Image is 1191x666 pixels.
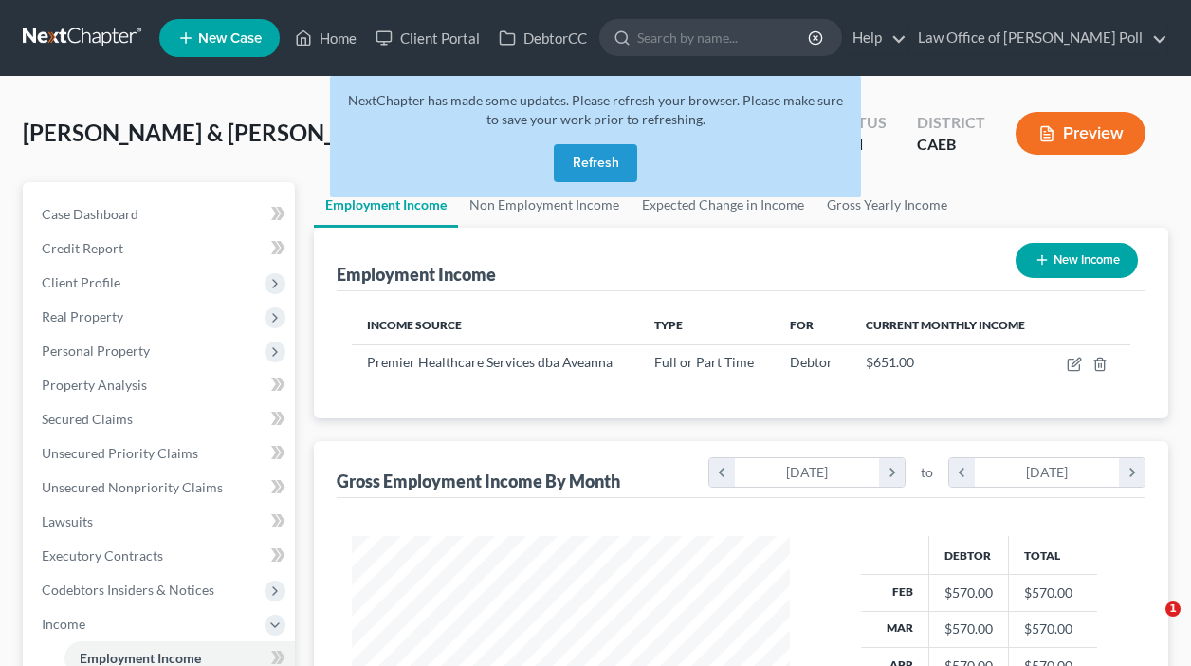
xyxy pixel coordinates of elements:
span: NextChapter has made some updates. Please refresh your browser. Please make sure to save your wor... [348,92,843,127]
span: Income Source [367,318,462,332]
button: Preview [1016,112,1145,155]
div: $570.00 [944,620,993,638]
div: $570.00 [944,583,993,602]
span: Credit Report [42,240,123,256]
input: Search by name... [637,20,811,55]
span: to [921,463,933,482]
span: Employment Income [80,650,201,666]
div: Gross Employment Income By Month [337,470,620,492]
span: $651.00 [866,354,914,370]
div: CAEB [917,134,985,156]
span: Codebtors Insiders & Notices [42,582,214,598]
td: $570.00 [1008,611,1097,647]
i: chevron_right [1119,458,1145,487]
a: Property Analysis [27,368,295,402]
a: Home [285,21,366,55]
span: Unsecured Priority Claims [42,445,198,461]
span: Current Monthly Income [866,318,1025,332]
span: Full or Part Time [654,354,754,370]
div: District [917,112,985,134]
span: New Case [198,31,262,46]
span: Client Profile [42,274,120,290]
a: Credit Report [27,231,295,266]
a: Employment Income [314,182,458,228]
span: For [790,318,814,332]
a: Case Dashboard [27,197,295,231]
a: Gross Yearly Income [815,182,959,228]
a: Help [843,21,907,55]
a: Unsecured Nonpriority Claims [27,471,295,505]
div: Employment Income [337,263,496,286]
button: Refresh [554,144,637,182]
span: Case Dashboard [42,206,138,222]
span: Premier Healthcare Services dba Aveanna [367,354,613,370]
a: Executory Contracts [27,539,295,573]
span: Income [42,616,85,632]
span: Unsecured Nonpriority Claims [42,479,223,495]
div: [DATE] [975,458,1120,487]
th: Feb [861,575,929,611]
span: Executory Contracts [42,547,163,564]
span: [PERSON_NAME] & [PERSON_NAME] [23,119,407,146]
i: chevron_left [949,458,975,487]
div: [DATE] [735,458,880,487]
i: chevron_left [709,458,735,487]
i: chevron_right [879,458,905,487]
span: Property Analysis [42,377,147,393]
span: Secured Claims [42,411,133,427]
span: Real Property [42,308,123,324]
td: $570.00 [1008,575,1097,611]
span: Debtor [790,354,833,370]
a: Law Office of [PERSON_NAME] Poll [908,21,1167,55]
a: Unsecured Priority Claims [27,436,295,471]
span: Personal Property [42,342,150,359]
iframe: Intercom live chat [1127,601,1172,647]
span: Type [654,318,683,332]
button: New Income [1016,243,1138,278]
a: Client Portal [366,21,489,55]
th: Total [1008,536,1097,574]
th: Mar [861,611,929,647]
span: Lawsuits [42,513,93,529]
th: Debtor [928,536,1008,574]
a: DebtorCC [489,21,596,55]
a: Secured Claims [27,402,295,436]
span: 1 [1165,601,1181,617]
a: Lawsuits [27,505,295,539]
